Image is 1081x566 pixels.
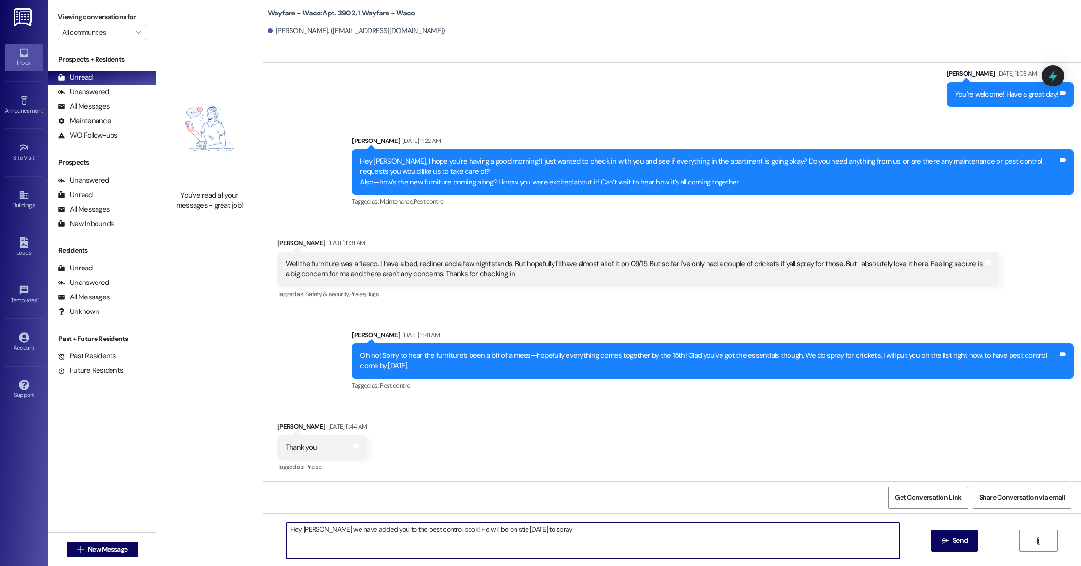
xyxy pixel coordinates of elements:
div: Unanswered [58,175,109,185]
button: Share Conversation via email [973,487,1071,509]
div: All Messages [58,101,110,112]
div: Well the furniture was a fiasco. I have a bed, recliner and a few nightstands. But hopefully I'll... [286,259,984,280]
div: [PERSON_NAME] [277,238,999,252]
i:  [942,537,949,545]
a: Support [5,377,43,403]
span: • [37,296,39,302]
div: Unread [58,190,93,200]
img: ResiDesk Logo [14,8,34,26]
div: [DATE] 11:31 AM [326,238,365,248]
div: Past + Future Residents [48,334,156,344]
b: Wayfare - Waco: Apt. 3902, 1 Wayfare - Waco [268,8,415,18]
span: Pest control [380,382,411,390]
div: Thank you [286,442,317,453]
a: Site Visit • [5,140,43,166]
div: [PERSON_NAME] [947,69,1074,82]
div: You're welcome! Have a great day! [955,89,1058,99]
div: All Messages [58,292,110,302]
div: Tagged as: [277,460,367,474]
div: Unanswered [58,87,109,97]
div: [PERSON_NAME] [352,136,1074,149]
a: Account [5,329,43,355]
a: Buildings [5,187,43,213]
span: Share Conversation via email [979,493,1065,503]
span: Maintenance , [380,198,413,206]
span: • [43,106,44,113]
div: [PERSON_NAME] [277,422,367,435]
label: Viewing conversations for [58,10,146,25]
div: Hey [PERSON_NAME], I hope you're having a good morning! I just wanted to check in with you and se... [360,156,1058,187]
div: Oh no! Sorry to hear the furniture’s been a bit of a mess—hopefully everything comes together by ... [360,351,1058,371]
div: [DATE] 11:41 AM [400,330,440,340]
i:  [77,546,84,553]
div: [DATE] 11:22 AM [400,136,441,146]
div: Tagged as: [352,379,1074,393]
span: Safety & security , [305,290,349,298]
span: Praise [305,463,321,471]
span: Send [953,536,968,546]
div: Unknown [58,307,99,317]
div: Tagged as: [352,195,1074,209]
div: Tagged as: [277,287,999,301]
div: New Inbounds [58,219,114,229]
div: Prospects + Residents [48,55,156,65]
a: Inbox [5,44,43,71]
a: Leads [5,234,43,260]
span: • [35,153,36,160]
div: Residents [48,245,156,255]
button: Get Conversation Link [888,487,968,509]
i:  [1035,537,1042,545]
div: Prospects [48,157,156,168]
span: Bugs [366,290,379,298]
div: All Messages [58,204,110,214]
div: [DATE] 11:44 AM [326,422,367,432]
button: Send [931,530,978,552]
div: Past Residents [58,351,116,361]
div: You've read all your messages - great job! [167,190,252,211]
div: [PERSON_NAME]. ([EMAIL_ADDRESS][DOMAIN_NAME]) [268,26,445,36]
button: New Message [67,542,138,557]
input: All communities [62,25,131,40]
div: Unanswered [58,278,109,288]
i:  [136,28,141,36]
span: Praise , [349,290,366,298]
div: Unread [58,263,93,273]
div: Unread [58,72,93,83]
div: Future Residents [58,366,123,376]
div: WO Follow-ups [58,130,117,141]
div: [DATE] 11:08 AM [995,69,1037,79]
span: Pest control [414,198,445,206]
span: Get Conversation Link [895,493,961,503]
img: empty-state [167,72,252,185]
a: Templates • [5,282,43,308]
span: New Message [88,544,127,554]
textarea: Hey [PERSON_NAME] we have added you to the pest control book! He will be on stie [DATE] to spray [287,523,899,559]
div: [PERSON_NAME] [352,330,1074,343]
div: Maintenance [58,116,111,126]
